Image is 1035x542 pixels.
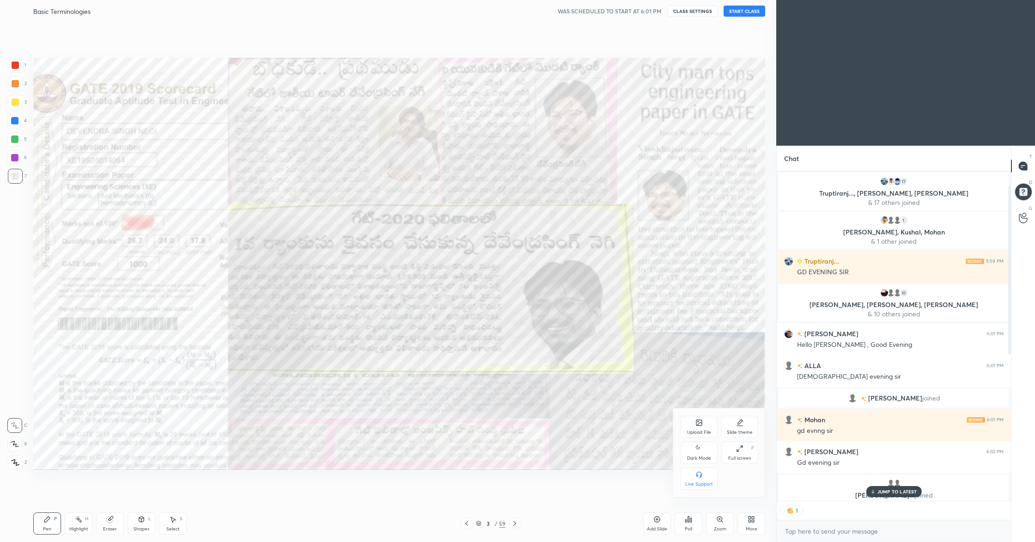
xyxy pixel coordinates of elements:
div: Slide theme [727,430,753,435]
div: Upload File [687,430,711,435]
div: F [751,446,754,450]
div: Live Support [685,482,713,487]
div: Dark Mode [687,456,711,461]
div: Full screen [728,456,751,461]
